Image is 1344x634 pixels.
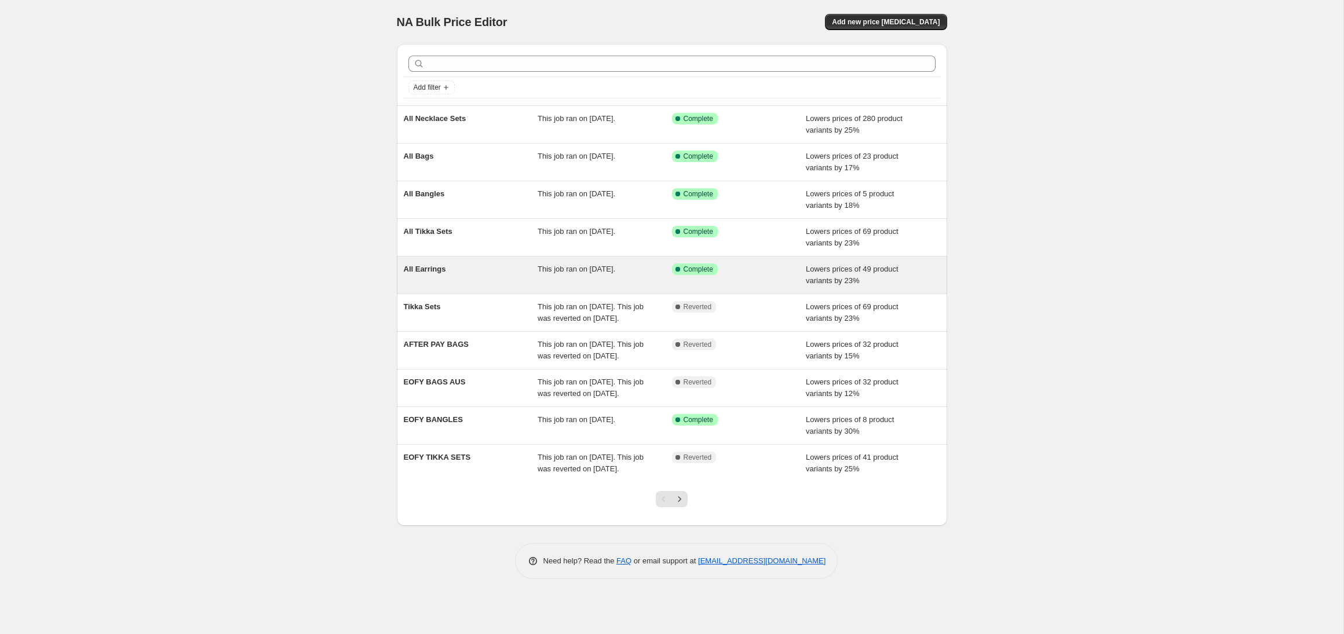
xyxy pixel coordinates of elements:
[684,227,713,236] span: Complete
[404,152,434,160] span: All Bags
[538,114,615,123] span: This job ran on [DATE].
[684,415,713,424] span: Complete
[656,491,688,507] nav: Pagination
[404,114,466,123] span: All Necklace Sets
[684,265,713,274] span: Complete
[538,415,615,424] span: This job ran on [DATE].
[671,491,688,507] button: Next
[806,152,899,172] span: Lowers prices of 23 product variants by 17%
[806,453,899,473] span: Lowers prices of 41 product variants by 25%
[404,302,441,311] span: Tikka Sets
[538,378,644,398] span: This job ran on [DATE]. This job was reverted on [DATE].
[538,265,615,273] span: This job ran on [DATE].
[832,17,940,27] span: Add new price [MEDICAL_DATA]
[543,556,617,565] span: Need help? Read the
[408,80,455,94] button: Add filter
[631,556,698,565] span: or email support at
[404,415,463,424] span: EOFY BANGLES
[806,340,899,360] span: Lowers prices of 32 product variants by 15%
[404,227,452,236] span: All Tikka Sets
[806,265,899,285] span: Lowers prices of 49 product variants by 23%
[806,227,899,247] span: Lowers prices of 69 product variants by 23%
[684,340,712,349] span: Reverted
[806,114,903,134] span: Lowers prices of 280 product variants by 25%
[404,265,446,273] span: All Earrings
[684,152,713,161] span: Complete
[414,83,441,92] span: Add filter
[404,453,471,461] span: EOFY TIKKA SETS
[806,378,899,398] span: Lowers prices of 32 product variants by 12%
[404,189,445,198] span: All Bangles
[806,189,894,210] span: Lowers prices of 5 product variants by 18%
[538,340,644,360] span: This job ran on [DATE]. This job was reverted on [DATE].
[538,453,644,473] span: This job ran on [DATE]. This job was reverted on [DATE].
[684,189,713,199] span: Complete
[538,227,615,236] span: This job ran on [DATE].
[825,14,947,30] button: Add new price [MEDICAL_DATA]
[806,302,899,323] span: Lowers prices of 69 product variants by 23%
[684,302,712,311] span: Reverted
[616,556,631,565] a: FAQ
[538,189,615,198] span: This job ran on [DATE].
[538,152,615,160] span: This job ran on [DATE].
[397,16,507,28] span: NA Bulk Price Editor
[698,556,826,565] a: [EMAIL_ADDRESS][DOMAIN_NAME]
[404,378,466,386] span: EOFY BAGS AUS
[538,302,644,323] span: This job ran on [DATE]. This job was reverted on [DATE].
[684,453,712,462] span: Reverted
[684,378,712,387] span: Reverted
[684,114,713,123] span: Complete
[404,340,469,349] span: AFTER PAY BAGS
[806,415,894,435] span: Lowers prices of 8 product variants by 30%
